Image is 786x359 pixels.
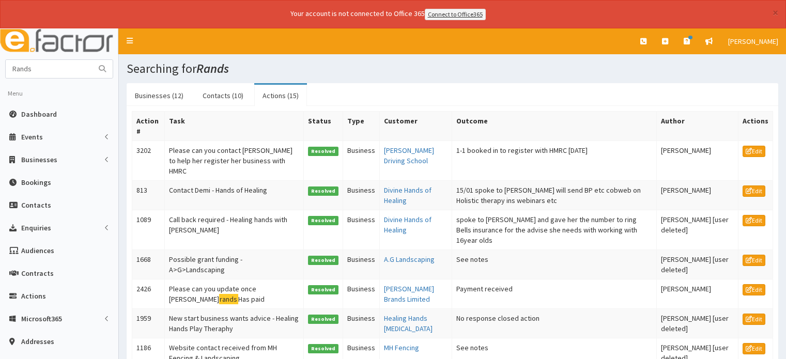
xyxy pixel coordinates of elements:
[132,141,165,180] td: 3202
[21,246,54,255] span: Audiences
[743,146,765,157] a: Edit
[452,210,656,249] td: spoke to [PERSON_NAME] and gave her the number to ring Bells insurance for the advise she needs w...
[452,279,656,308] td: Payment received
[384,215,431,235] a: Divine Hands of Healing
[303,111,343,141] th: Status
[132,180,165,210] td: 813
[452,111,656,141] th: Outcome
[308,344,339,353] span: Resolved
[380,111,452,141] th: Customer
[425,9,486,20] a: Connect to Office365
[308,256,339,265] span: Resolved
[21,132,43,142] span: Events
[21,269,54,278] span: Contracts
[196,60,229,76] i: Rands
[165,141,304,180] td: Please can you contact [PERSON_NAME] to help her register her business with HMRC
[343,180,380,210] td: Business
[165,279,304,308] td: Please can you update once [PERSON_NAME] Has paid
[343,141,380,180] td: Business
[21,178,51,187] span: Bookings
[384,314,433,333] a: Healing Hands [MEDICAL_DATA]
[127,62,778,75] h1: Searching for
[165,180,304,210] td: Contact Demi - Hands of Healing
[657,210,738,249] td: [PERSON_NAME] [user deleted]
[452,308,656,338] td: No response closed action
[132,279,165,308] td: 2426
[343,210,380,249] td: Business
[657,180,738,210] td: [PERSON_NAME]
[452,249,656,279] td: See notes
[657,308,738,338] td: [PERSON_NAME] [user deleted]
[743,314,765,325] a: Edit
[743,185,765,197] a: Edit
[308,216,339,225] span: Resolved
[384,284,434,304] a: [PERSON_NAME] Brands Limited
[21,314,62,323] span: Microsoft365
[165,308,304,338] td: New start business wants advice - Healing Hands Play Theraphy
[308,315,339,324] span: Resolved
[384,146,434,165] a: [PERSON_NAME] Driving School
[743,255,765,266] a: Edit
[21,223,51,232] span: Enquiries
[21,155,57,164] span: Businesses
[384,255,435,264] a: A.G Landscaping
[254,85,307,106] a: Actions (15)
[86,8,690,20] div: Your account is not connected to Office 365
[219,294,238,305] mark: rands
[743,284,765,295] a: Edit
[452,180,656,210] td: 15/01 spoke to [PERSON_NAME] will send BP etc cobweb on Holistic therapy ins webinars etc
[308,147,339,156] span: Resolved
[194,85,252,106] a: Contacts (10)
[743,343,765,354] a: Edit
[127,85,192,106] a: Businesses (12)
[343,249,380,279] td: Business
[21,110,57,119] span: Dashboard
[743,215,765,226] a: Edit
[165,249,304,279] td: Possible grant funding - A>G>Landscaping
[21,200,51,210] span: Contacts
[308,186,339,196] span: Resolved
[343,279,380,308] td: Business
[657,111,738,141] th: Author
[21,291,46,301] span: Actions
[6,60,93,78] input: Search...
[452,141,656,180] td: 1-1 booked in to register with HMRC [DATE]
[21,337,54,346] span: Addresses
[657,141,738,180] td: [PERSON_NAME]
[728,37,778,46] span: [PERSON_NAME]
[720,28,786,54] a: [PERSON_NAME]
[657,249,738,279] td: [PERSON_NAME] [user deleted]
[132,249,165,279] td: 1668
[132,111,165,141] th: Action #
[738,111,773,141] th: Actions
[132,210,165,249] td: 1089
[132,308,165,338] td: 1959
[773,7,778,18] button: ×
[308,285,339,294] span: Resolved
[165,210,304,249] td: Call back required - Healing hands with [PERSON_NAME]
[343,308,380,338] td: Business
[384,343,419,352] a: MH Fencing
[343,111,380,141] th: Type
[165,111,304,141] th: Task
[657,279,738,308] td: [PERSON_NAME]
[384,185,431,205] a: Divine Hands of Healing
